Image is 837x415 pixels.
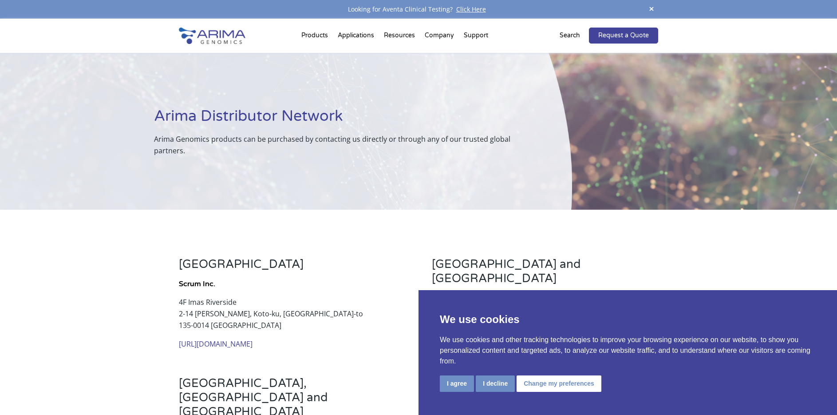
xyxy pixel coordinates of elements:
[517,375,601,392] button: Change my preferences
[179,296,405,338] p: 4F Imas Riverside 2-14 [PERSON_NAME], Koto-ku, [GEOGRAPHIC_DATA]-to 135-0014 [GEOGRAPHIC_DATA]
[440,335,816,367] p: We use cookies and other tracking technologies to improve your browsing experience on our website...
[179,279,215,288] strong: Scrum Inc.
[154,133,527,156] p: Arima Genomics products can be purchased by contacting us directly or through any of our trusted ...
[453,5,490,13] a: Click Here
[179,4,658,15] div: Looking for Aventa Clinical Testing?
[440,311,816,327] p: We use cookies
[476,375,515,392] button: I decline
[179,28,245,44] img: Arima-Genomics-logo
[440,375,474,392] button: I agree
[179,339,253,349] a: [URL][DOMAIN_NAME]
[179,257,405,278] h3: [GEOGRAPHIC_DATA]
[560,30,580,41] p: Search
[432,257,658,292] h3: [GEOGRAPHIC_DATA] and [GEOGRAPHIC_DATA]
[589,28,658,44] a: Request a Quote
[154,106,527,133] h1: Arima Distributor Network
